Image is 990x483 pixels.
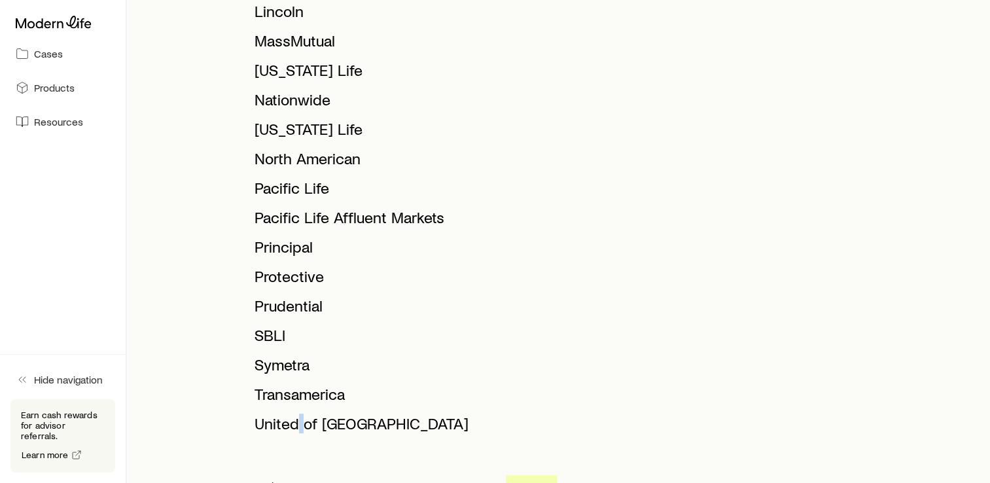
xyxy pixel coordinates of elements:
[255,232,540,262] li: Principal
[255,266,324,285] span: Protective
[255,90,330,109] span: Nationwide
[255,291,540,321] li: Prudential
[255,149,361,168] span: North American
[22,450,69,459] span: Learn more
[255,207,444,226] span: Pacific Life Affluent Markets
[10,399,115,473] div: Earn cash rewards for advisor referrals.Learn more
[255,85,540,115] li: Nationwide
[10,39,115,68] a: Cases
[255,144,540,173] li: North American
[34,81,75,94] span: Products
[255,56,540,85] li: Minnesota Life
[34,115,83,128] span: Resources
[255,1,304,20] span: Lincoln
[10,73,115,102] a: Products
[255,321,540,350] li: SBLI
[255,350,540,380] li: Symetra
[255,296,323,315] span: Prudential
[10,107,115,136] a: Resources
[21,410,105,441] p: Earn cash rewards for advisor referrals.
[34,47,63,60] span: Cases
[255,178,329,197] span: Pacific Life
[255,115,540,144] li: New York Life
[255,262,540,291] li: Protective
[255,355,309,374] span: Symetra
[255,119,362,138] span: [US_STATE] Life
[10,365,115,394] button: Hide navigation
[255,384,345,403] span: Transamerica
[255,380,540,409] li: Transamerica
[34,373,103,386] span: Hide navigation
[255,173,540,203] li: Pacific Life
[255,26,540,56] li: MassMutual
[255,237,313,256] span: Principal
[255,60,362,79] span: [US_STATE] Life
[255,325,285,344] span: SBLI
[255,203,540,232] li: Pacific Life Affluent Markets
[255,409,540,438] li: United of Omaha
[255,414,468,433] span: United of [GEOGRAPHIC_DATA]
[255,31,335,50] span: MassMutual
